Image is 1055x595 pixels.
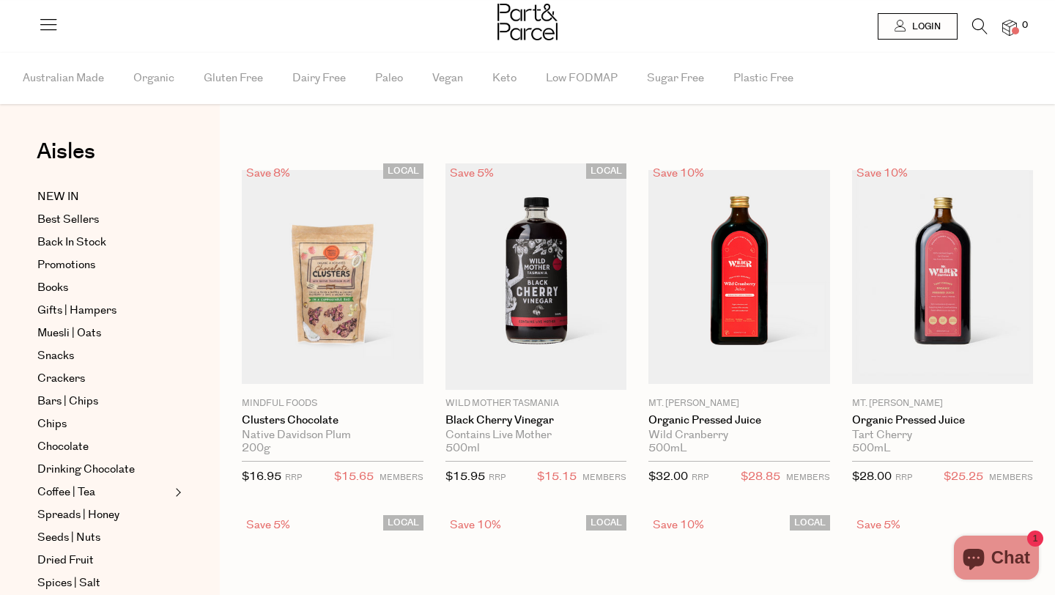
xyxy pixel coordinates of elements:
a: Promotions [37,256,171,274]
small: MEMBERS [989,472,1033,483]
span: $16.95 [242,469,281,484]
span: $25.25 [944,467,983,487]
small: MEMBERS [582,472,626,483]
span: $15.95 [445,469,485,484]
span: Sugar Free [647,53,704,104]
span: 0 [1018,19,1032,32]
small: RRP [692,472,708,483]
span: 500mL [648,442,686,455]
span: Bars | Chips [37,393,98,410]
div: Save 10% [648,163,708,183]
span: Snacks [37,347,74,365]
div: Save 8% [242,163,295,183]
span: Vegan [432,53,463,104]
span: Australian Made [23,53,104,104]
span: Chips [37,415,67,433]
span: Dried Fruit [37,552,94,569]
inbox-online-store-chat: Shopify online store chat [949,536,1043,583]
p: Mindful Foods [242,397,423,410]
a: Aisles [37,141,95,177]
span: Back In Stock [37,234,106,251]
span: $15.65 [334,467,374,487]
div: Save 5% [242,515,295,535]
span: Spreads | Honey [37,506,119,524]
a: Chocolate [37,438,171,456]
span: Low FODMAP [546,53,618,104]
small: RRP [285,472,302,483]
p: Mt. [PERSON_NAME] [648,397,830,410]
a: Organic Pressed Juice [852,414,1034,427]
span: $15.15 [537,467,577,487]
small: RRP [895,472,912,483]
a: Spreads | Honey [37,506,171,524]
span: $32.00 [648,469,688,484]
a: Back In Stock [37,234,171,251]
span: Organic [133,53,174,104]
a: 0 [1002,20,1017,35]
a: Drinking Chocolate [37,461,171,478]
small: MEMBERS [786,472,830,483]
img: Part&Parcel [497,4,558,40]
img: Organic Pressed Juice [852,170,1034,384]
span: Promotions [37,256,95,274]
span: Best Sellers [37,211,99,229]
a: Coffee | Tea [37,484,171,501]
span: NEW IN [37,188,79,206]
div: Contains Live Mother [445,429,627,442]
span: Login [908,21,941,33]
p: Mt. [PERSON_NAME] [852,397,1034,410]
span: LOCAL [586,515,626,531]
span: Plastic Free [733,53,793,104]
span: Seeds | Nuts [37,529,100,547]
span: Coffee | Tea [37,484,95,501]
img: Black Cherry Vinegar [445,163,627,390]
span: Muesli | Oats [37,325,101,342]
a: Snacks [37,347,171,365]
span: Drinking Chocolate [37,461,135,478]
div: Save 10% [445,515,506,535]
a: Bars | Chips [37,393,171,410]
span: Crackers [37,370,85,388]
small: RRP [489,472,506,483]
div: Native Davidson Plum [242,429,423,442]
span: Gifts | Hampers [37,302,116,319]
a: Login [878,13,958,40]
a: Organic Pressed Juice [648,414,830,427]
img: Organic Pressed Juice [648,170,830,384]
div: Save 10% [852,163,912,183]
span: 200g [242,442,270,455]
span: Aisles [37,136,95,168]
a: Books [37,279,171,297]
span: Paleo [375,53,403,104]
span: Spices | Salt [37,574,100,592]
div: Save 5% [445,163,498,183]
a: Crackers [37,370,171,388]
a: Seeds | Nuts [37,529,171,547]
span: Keto [492,53,517,104]
a: Chips [37,415,171,433]
span: Dairy Free [292,53,346,104]
span: Chocolate [37,438,89,456]
a: Black Cherry Vinegar [445,414,627,427]
a: Spices | Salt [37,574,171,592]
span: $28.00 [852,469,892,484]
a: Muesli | Oats [37,325,171,342]
span: 500ml [445,442,480,455]
span: LOCAL [383,515,423,531]
a: Dried Fruit [37,552,171,569]
div: Wild Cranberry [648,429,830,442]
small: MEMBERS [380,472,423,483]
span: 500mL [852,442,890,455]
span: LOCAL [586,163,626,179]
div: Save 5% [852,515,905,535]
span: Books [37,279,68,297]
div: Tart Cherry [852,429,1034,442]
span: LOCAL [790,515,830,531]
a: Best Sellers [37,211,171,229]
img: Clusters Chocolate [242,170,423,384]
button: Expand/Collapse Coffee | Tea [171,484,182,501]
span: Gluten Free [204,53,263,104]
a: Gifts | Hampers [37,302,171,319]
div: Save 10% [648,515,708,535]
span: $28.85 [741,467,780,487]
